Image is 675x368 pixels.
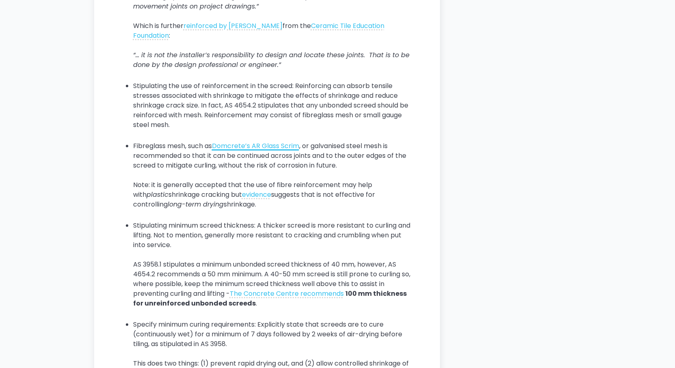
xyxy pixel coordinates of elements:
a: Ceramic Tile Education Foundation [133,21,384,40]
strong: 100 mm thickness for unreinforced unbonded screeds [133,289,407,308]
a: evidence [242,190,271,199]
a: reinforced by [PERSON_NAME] [183,21,283,30]
li: Stipulating the use of reinforcement in the screed: Reinforcing can absorb tensile stresses assoc... [133,81,414,140]
em: “… it is not the installer’s responsibility to design and locate these joints. That is to be done... [133,50,410,69]
a: Domcrete’s AR Glass Scrim [212,141,299,151]
a: The Concrete Centre recommends [230,289,344,298]
em: long-term drying [168,200,224,209]
li: Fibreglass mesh, such as , or galvanised steel mesh is recommended so that it can be continued ac... [133,141,414,219]
li: Stipulating minimum screed thickness: A thicker screed is more resistant to curling and lifting. ... [133,221,414,318]
em: plastic [147,190,168,199]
